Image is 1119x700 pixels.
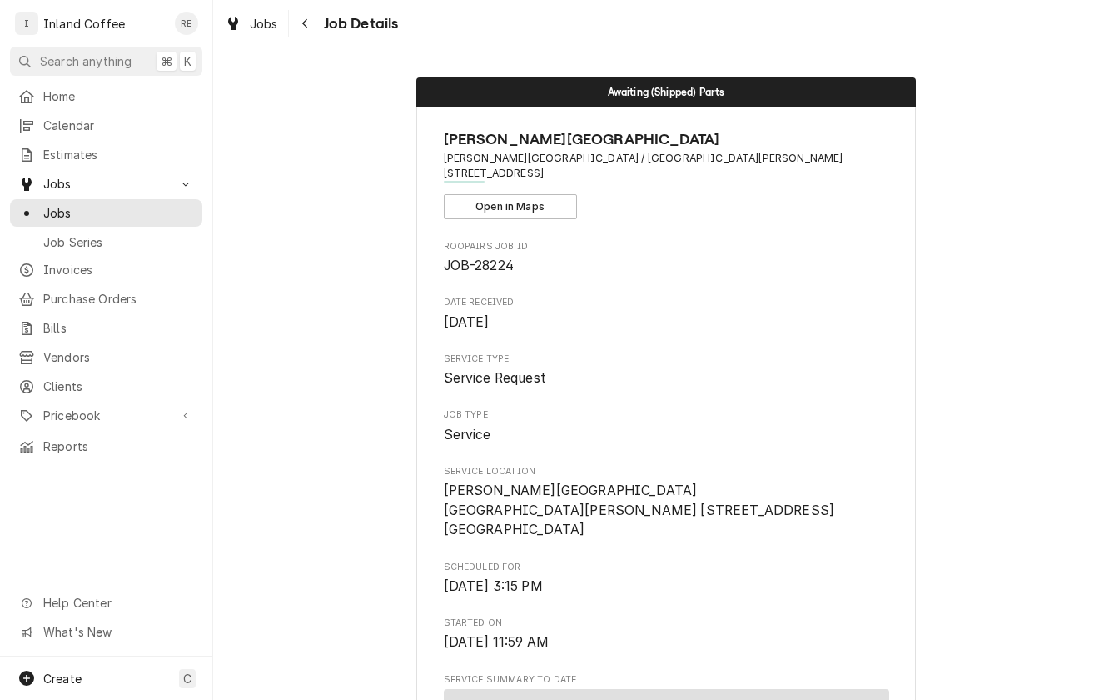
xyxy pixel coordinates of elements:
span: [DATE] [444,314,490,330]
span: Service Location [444,465,889,478]
span: Create [43,672,82,686]
span: Service Type [444,368,889,388]
span: ⌘ [161,52,172,70]
span: Service Location [444,481,889,540]
span: [DATE] 3:15 PM [444,578,543,594]
span: Name [444,128,889,151]
div: RE [175,12,198,35]
span: Awaiting (Shipped) Parts [608,87,725,97]
span: Roopairs Job ID [444,240,889,253]
a: Vendors [10,343,202,371]
span: Invoices [43,261,194,278]
span: Service Summary To Date [444,673,889,687]
span: Bills [43,319,194,337]
div: Service Location [444,465,889,540]
div: Inland Coffee [43,15,125,32]
span: Service Type [444,352,889,366]
span: Roopairs Job ID [444,256,889,276]
span: JOB-28224 [444,257,514,273]
span: Address [444,151,889,182]
span: Job Series [43,233,194,251]
span: C [183,670,191,687]
span: Vendors [43,348,194,366]
a: Job Series [10,228,202,256]
div: Ruth Easley's Avatar [175,12,198,35]
div: Client Information [444,128,889,219]
a: Jobs [10,199,202,227]
a: Go to What's New [10,618,202,646]
button: Open in Maps [444,194,577,219]
a: Go to Jobs [10,170,202,197]
span: Jobs [250,15,278,32]
a: Clients [10,372,202,400]
span: Jobs [43,204,194,222]
span: Date Received [444,312,889,332]
span: Scheduled For [444,577,889,597]
a: Reports [10,432,202,460]
span: [PERSON_NAME][GEOGRAPHIC_DATA] [GEOGRAPHIC_DATA][PERSON_NAME] [STREET_ADDRESS] [GEOGRAPHIC_DATA] [444,482,835,537]
a: Estimates [10,141,202,168]
div: Date Received [444,296,889,332]
span: Search anything [40,52,132,70]
a: Purchase Orders [10,285,202,312]
span: Jobs [43,175,169,192]
span: Pricebook [43,407,169,424]
a: Go to Help Center [10,589,202,617]
span: Started On [444,617,889,630]
span: Started On [444,632,889,652]
span: Home [43,87,194,105]
a: Invoices [10,256,202,283]
span: Help Center [43,594,192,612]
div: Scheduled For [444,561,889,597]
span: Estimates [43,146,194,163]
div: Started On [444,617,889,652]
div: Inland Coffee's Avatar [15,12,38,35]
div: Job Type [444,408,889,444]
div: I [15,12,38,35]
div: Roopairs Job ID [444,240,889,276]
span: Service [444,427,491,442]
span: Service Request [444,370,545,386]
span: Job Details [319,12,399,35]
span: K [184,52,191,70]
button: Navigate back [292,10,319,37]
span: Clients [43,377,194,395]
span: Date Received [444,296,889,309]
a: Bills [10,314,202,342]
a: Home [10,82,202,110]
div: Status [416,77,916,107]
div: Service Type [444,352,889,388]
button: Search anything⌘K [10,47,202,76]
span: Calendar [43,117,194,134]
a: Go to Pricebook [10,402,202,429]
a: Jobs [218,10,285,37]
span: Reports [43,437,194,455]
span: Job Type [444,425,889,445]
span: Job Type [444,408,889,422]
span: What's New [43,623,192,641]
span: [DATE] 11:59 AM [444,634,549,650]
span: Purchase Orders [43,290,194,307]
span: Scheduled For [444,561,889,574]
a: Calendar [10,112,202,139]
